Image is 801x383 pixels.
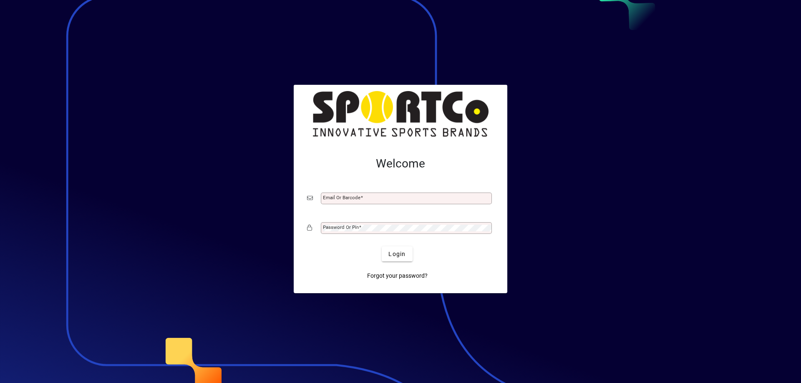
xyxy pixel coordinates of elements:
[307,157,494,171] h2: Welcome
[382,246,412,261] button: Login
[323,195,360,200] mat-label: Email or Barcode
[323,224,359,230] mat-label: Password or Pin
[364,268,431,283] a: Forgot your password?
[388,250,406,259] span: Login
[367,271,428,280] span: Forgot your password?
